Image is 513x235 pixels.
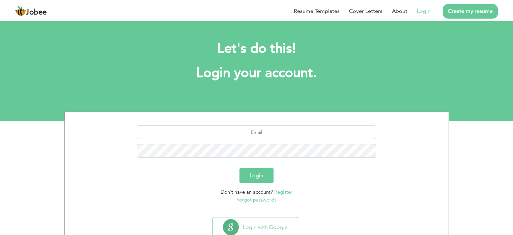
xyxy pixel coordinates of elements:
[417,7,431,15] a: Login
[392,7,407,15] a: About
[221,189,273,195] span: Don't have an account?
[75,40,439,57] h2: Let's do this!
[294,7,340,15] a: Resume Templates
[239,168,274,183] button: Login
[137,125,376,139] input: Email
[274,189,292,195] a: Register
[15,6,26,17] img: jobee.io
[15,6,47,17] a: Jobee
[349,7,382,15] a: Cover Letters
[443,4,498,19] a: Create my resume
[75,64,439,82] h1: Login your account.
[236,196,277,203] a: Forgot password?
[26,9,47,16] span: Jobee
